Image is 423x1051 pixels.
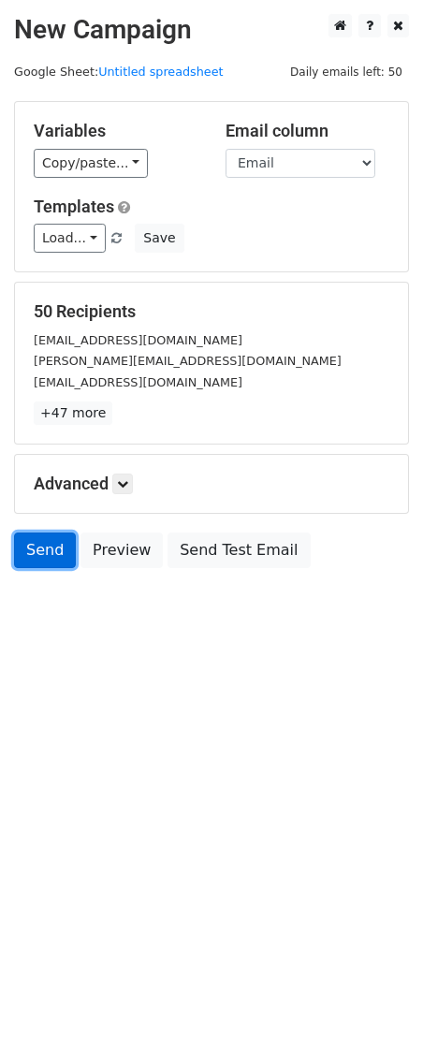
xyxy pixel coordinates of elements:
[226,121,389,141] h5: Email column
[34,301,389,322] h5: 50 Recipients
[80,533,163,568] a: Preview
[98,65,223,79] a: Untitled spreadsheet
[34,375,242,389] small: [EMAIL_ADDRESS][DOMAIN_NAME]
[14,14,409,46] h2: New Campaign
[135,224,183,253] button: Save
[284,62,409,82] span: Daily emails left: 50
[329,961,423,1051] iframe: Chat Widget
[168,533,310,568] a: Send Test Email
[34,197,114,216] a: Templates
[34,149,148,178] a: Copy/paste...
[34,333,242,347] small: [EMAIL_ADDRESS][DOMAIN_NAME]
[34,224,106,253] a: Load...
[34,354,342,368] small: [PERSON_NAME][EMAIL_ADDRESS][DOMAIN_NAME]
[34,401,112,425] a: +47 more
[284,65,409,79] a: Daily emails left: 50
[14,533,76,568] a: Send
[34,474,389,494] h5: Advanced
[14,65,224,79] small: Google Sheet:
[34,121,197,141] h5: Variables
